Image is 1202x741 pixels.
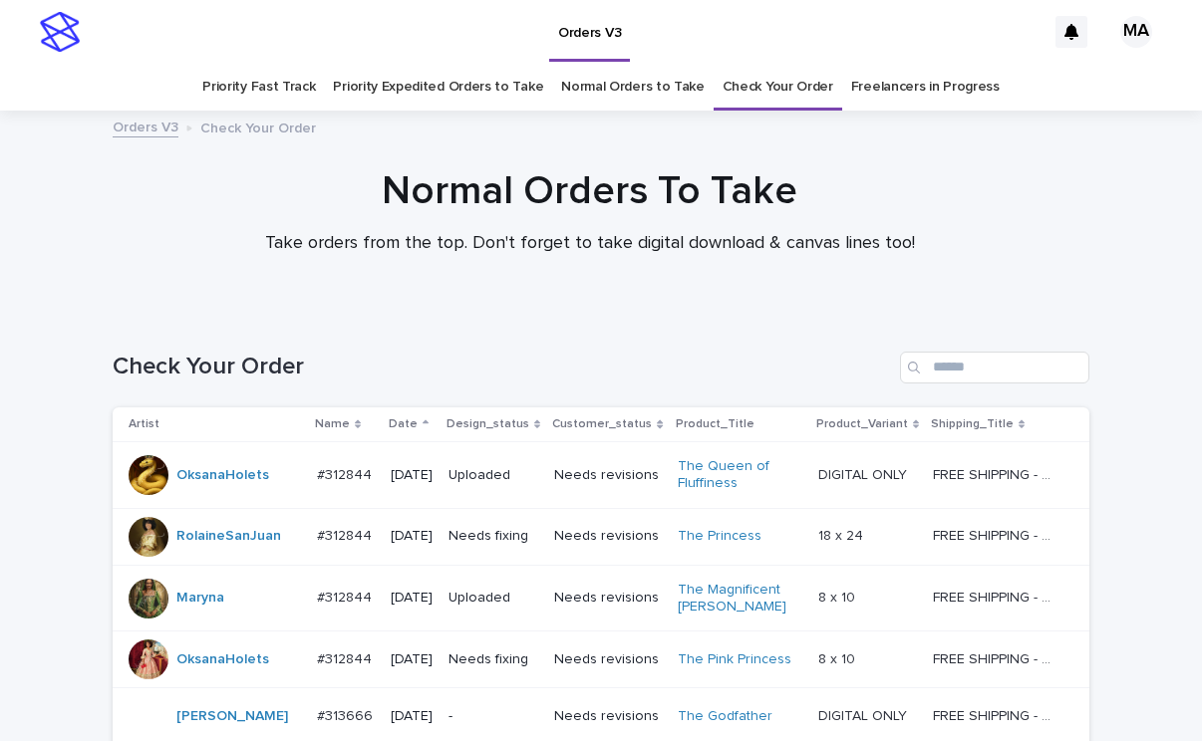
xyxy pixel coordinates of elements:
a: [PERSON_NAME] [176,708,288,725]
p: Uploaded [449,590,538,607]
p: [DATE] [391,651,433,668]
p: Product_Title [676,413,754,435]
a: OksanaHolets [176,651,269,668]
p: Needs revisions [554,467,661,484]
h1: Check Your Order [113,353,892,381]
p: #312844 [317,647,376,668]
p: Take orders from the top. Don't forget to take digital download & canvas lines too! [191,233,989,255]
p: #312844 [317,524,376,545]
p: [DATE] [391,528,433,545]
a: Freelancers in Progress [851,64,1000,111]
p: [DATE] [391,467,433,484]
p: Customer_status [552,413,652,435]
img: stacker-logo-s-only.png [40,12,80,52]
p: DIGITAL ONLY [818,463,911,484]
a: The Pink Princess [678,651,791,668]
h1: Normal Orders To Take [102,167,1078,215]
p: FREE SHIPPING - preview in 1-2 business days, after your approval delivery will take 5-10 b.d. [933,647,1061,668]
tr: OksanaHolets #312844#312844 [DATE]UploadedNeeds revisionsThe Queen of Fluffiness DIGITAL ONLYDIGI... [113,442,1089,509]
p: 8 x 10 [818,586,859,607]
p: #312844 [317,463,376,484]
a: Priority Expedited Orders to Take [333,64,543,111]
p: Uploaded [449,467,538,484]
p: Product_Variant [816,413,908,435]
a: The Godfather [678,708,772,725]
p: Needs revisions [554,651,661,668]
a: The Princess [678,528,761,545]
p: Design_status [447,413,529,435]
p: - [449,708,538,725]
p: Name [315,413,350,435]
input: Search [900,352,1089,383]
p: [DATE] [391,590,433,607]
tr: RolaineSanJuan #312844#312844 [DATE]Needs fixingNeeds revisionsThe Princess 18 x 2418 x 24 FREE S... [113,508,1089,565]
p: FREE SHIPPING - preview in 1-2 business days, after your approval delivery will take 5-10 b.d. [933,463,1061,484]
p: Date [389,413,418,435]
p: Needs revisions [554,590,661,607]
p: FREE SHIPPING - preview in 1-2 business days, after your approval delivery will take 5-10 b.d. [933,586,1061,607]
p: Shipping_Title [931,413,1014,435]
a: RolaineSanJuan [176,528,281,545]
div: MA [1120,16,1152,48]
p: FREE SHIPPING - preview in 1-2 business days, after your approval delivery will take 5-10 b.d. [933,524,1061,545]
p: 8 x 10 [818,647,859,668]
a: The Magnificent [PERSON_NAME] [678,582,802,616]
a: Check Your Order [723,64,833,111]
p: Check Your Order [200,116,316,137]
tr: Maryna #312844#312844 [DATE]UploadedNeeds revisionsThe Magnificent [PERSON_NAME] 8 x 108 x 10 FRE... [113,565,1089,631]
p: Needs revisions [554,708,661,725]
p: DIGITAL ONLY [818,704,911,725]
p: #313666 [317,704,377,725]
a: Priority Fast Track [202,64,315,111]
p: 18 x 24 [818,524,867,545]
a: OksanaHolets [176,467,269,484]
a: Maryna [176,590,224,607]
p: Needs revisions [554,528,661,545]
p: Needs fixing [449,528,538,545]
a: The Queen of Fluffiness [678,458,802,492]
p: Needs fixing [449,651,538,668]
tr: OksanaHolets #312844#312844 [DATE]Needs fixingNeeds revisionsThe Pink Princess 8 x 108 x 10 FREE ... [113,631,1089,688]
p: Artist [129,413,159,435]
p: FREE SHIPPING - preview in 1-2 business days, after your approval delivery will take 5-10 b.d. [933,704,1061,725]
a: Normal Orders to Take [561,64,705,111]
p: [DATE] [391,708,433,725]
p: #312844 [317,586,376,607]
a: Orders V3 [113,115,178,137]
